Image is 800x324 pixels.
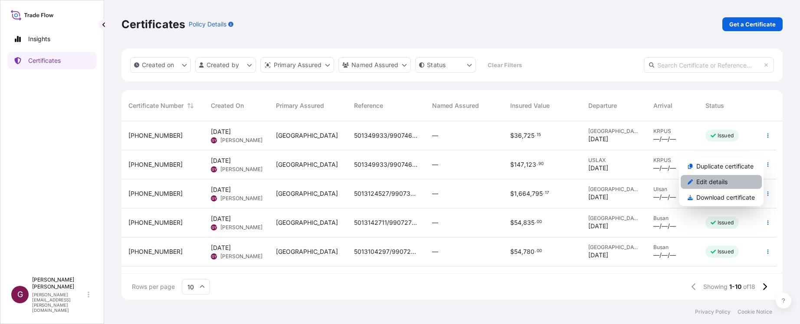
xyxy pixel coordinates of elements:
[681,159,762,173] a: Duplicate certificate
[679,158,764,206] div: Actions
[696,162,754,171] p: Duplicate certificate
[681,175,762,189] a: Edit details
[681,191,762,204] a: Download certificate
[121,17,185,31] p: Certificates
[696,178,728,186] p: Edit details
[189,20,226,29] p: Policy Details
[729,20,776,29] p: Get a Certificate
[696,193,755,202] p: Download certificate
